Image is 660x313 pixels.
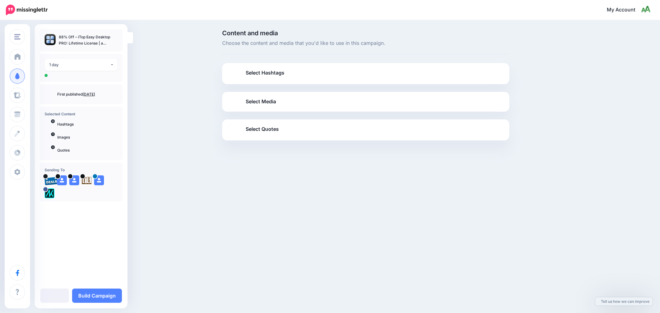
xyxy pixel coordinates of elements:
span: Select Quotes [246,125,279,133]
span: Content and media [222,30,509,36]
span: Select Hashtags [246,69,284,77]
p: Hashtags [57,122,118,127]
span: 6 [51,145,55,149]
img: user_default_image.png [57,175,67,185]
span: 11 [51,132,55,136]
p: 88% Off – iTop Easy Desktop PRO: Lifetime License | a Professional-grade Desktop Organization and... [59,34,118,46]
a: Tell us how we can improve [595,297,653,306]
p: First published [57,92,118,97]
span: Choose the content and media that you'd like to use in this campaign. [222,39,509,47]
a: Select Quotes [228,124,503,140]
div: 1 day [49,61,110,68]
a: Select Hashtags [228,68,503,84]
h4: Selected Content [45,112,118,116]
img: agK0rCH6-27705.jpg [82,175,92,185]
img: Missinglettr [6,5,48,15]
p: Images [57,135,118,140]
a: My Account [601,2,651,18]
img: 3eb9bd1de759fee41775e964431d39fa_thumb.jpg [45,34,56,45]
img: user_default_image.png [69,175,79,185]
p: Quotes [57,148,118,153]
span: Select Media [246,97,276,106]
img: 300371053_782866562685722_1733786435366177641_n-bsa128417.png [45,188,54,198]
span: 10 [51,119,55,123]
img: user_default_image.png [94,175,104,185]
img: menu.png [14,34,20,40]
h4: Sending To [45,168,118,172]
a: Select Media [228,97,503,107]
img: 95cf0fca748e57b5e67bba0a1d8b2b21-27699.png [45,175,58,185]
button: 1 day [45,59,118,71]
a: [DATE] [83,92,95,96]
